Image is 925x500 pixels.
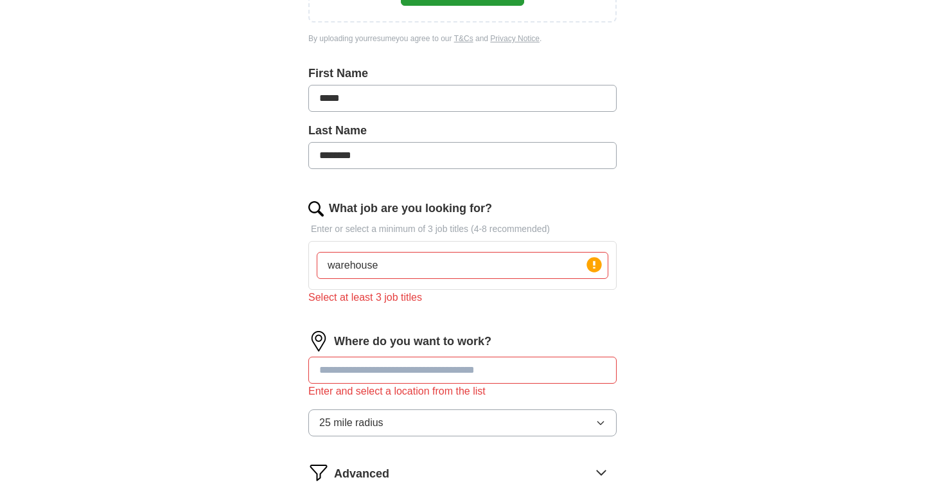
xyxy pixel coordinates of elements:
img: search.png [308,201,324,217]
button: 25 mile radius [308,409,617,436]
label: Last Name [308,122,617,139]
p: Enter or select a minimum of 3 job titles (4-8 recommended) [308,222,617,236]
div: Enter and select a location from the list [308,384,617,399]
div: By uploading your resume you agree to our and . [308,33,617,44]
span: Advanced [334,465,389,483]
img: filter [308,462,329,483]
input: Type a job title and press enter [317,252,608,279]
a: Privacy Notice [490,34,540,43]
a: T&Cs [454,34,473,43]
label: Where do you want to work? [334,333,491,350]
label: First Name [308,65,617,82]
img: location.png [308,331,329,352]
label: What job are you looking for? [329,200,492,217]
span: 25 mile radius [319,415,383,431]
div: Select at least 3 job titles [308,290,617,305]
